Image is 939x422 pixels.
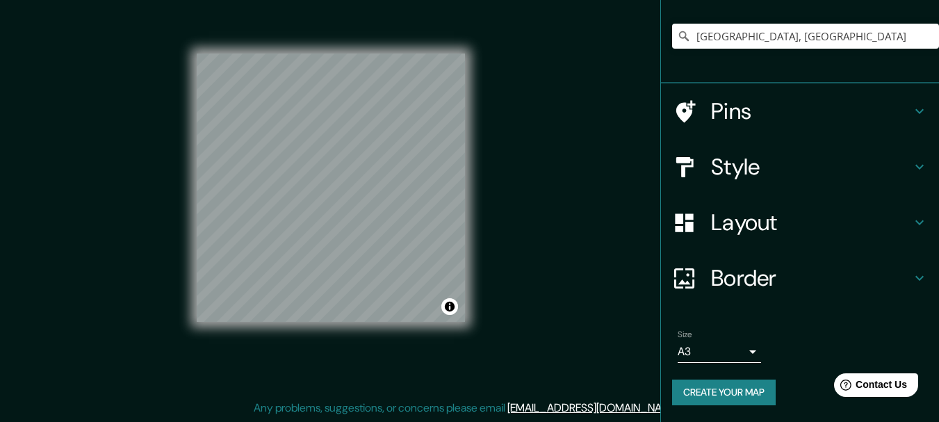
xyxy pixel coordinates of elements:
[672,380,776,405] button: Create your map
[441,298,458,315] button: Toggle attribution
[815,368,924,407] iframe: Help widget launcher
[197,54,465,322] canvas: Map
[672,24,939,49] input: Pick your city or area
[711,97,911,125] h4: Pins
[678,341,761,363] div: A3
[254,400,681,416] p: Any problems, suggestions, or concerns please email .
[661,83,939,139] div: Pins
[711,153,911,181] h4: Style
[711,209,911,236] h4: Layout
[661,250,939,306] div: Border
[661,139,939,195] div: Style
[661,195,939,250] div: Layout
[507,400,679,415] a: [EMAIL_ADDRESS][DOMAIN_NAME]
[678,329,692,341] label: Size
[711,264,911,292] h4: Border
